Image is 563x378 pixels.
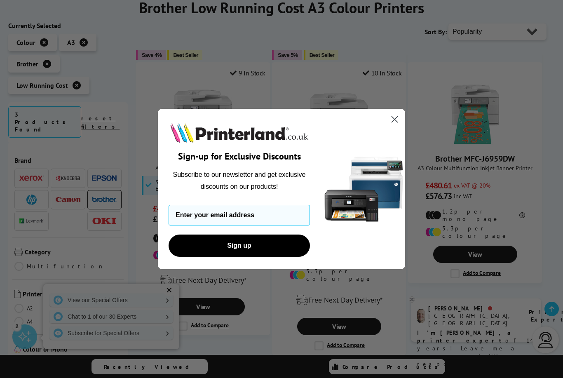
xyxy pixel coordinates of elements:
[178,150,301,162] span: Sign-up for Exclusive Discounts
[387,112,402,127] button: Close dialog
[169,121,310,144] img: Printerland.co.uk
[323,109,405,269] img: 5290a21f-4df8-4860-95f4-ea1e8d0e8904.png
[169,205,310,225] input: Enter your email address
[169,235,310,257] button: Sign up
[173,171,306,190] span: Subscribe to our newsletter and get exclusive discounts on our products!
